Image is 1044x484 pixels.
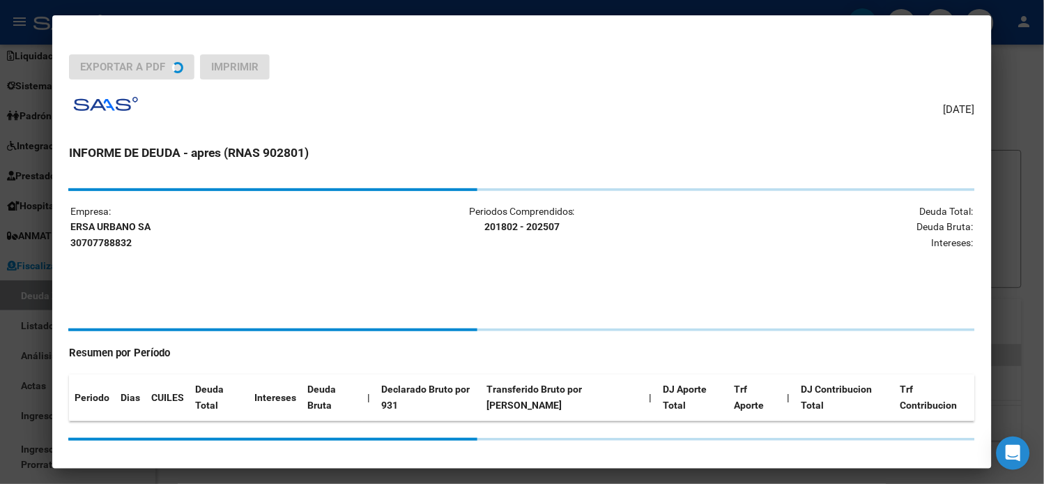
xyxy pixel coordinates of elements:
th: | [362,375,376,421]
th: Dias [115,375,146,421]
th: DJ Aporte Total [657,375,729,421]
button: Exportar a PDF [69,54,194,80]
h3: INFORME DE DEUDA - apres (RNAS 902801) [69,144,975,162]
span: Exportar a PDF [80,61,165,73]
th: DJ Contribucion Total [796,375,895,421]
th: Deuda Bruta [302,375,362,421]
th: Periodo [69,375,115,421]
span: Imprimir [211,61,259,73]
th: Trf Aporte [729,375,782,421]
strong: 201802 - 202507 [484,221,560,232]
th: | [782,375,796,421]
th: | [643,375,657,421]
p: Periodos Comprendidos: [372,204,673,236]
p: Deuda Total: Deuda Bruta: Intereses: [673,204,974,251]
div: Open Intercom Messenger [997,437,1030,470]
strong: ERSA URBANO SA 30707788832 [70,221,151,248]
button: Imprimir [200,54,270,80]
th: Transferido Bruto por [PERSON_NAME] [481,375,643,421]
h4: Resumen por Período [69,345,975,361]
th: Intereses [249,375,302,421]
th: CUILES [146,375,190,421]
th: Trf Contribucion [895,375,975,421]
p: Empresa: [70,204,371,251]
span: [DATE] [944,102,975,118]
th: Declarado Bruto por 931 [376,375,481,421]
th: Deuda Total [190,375,249,421]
